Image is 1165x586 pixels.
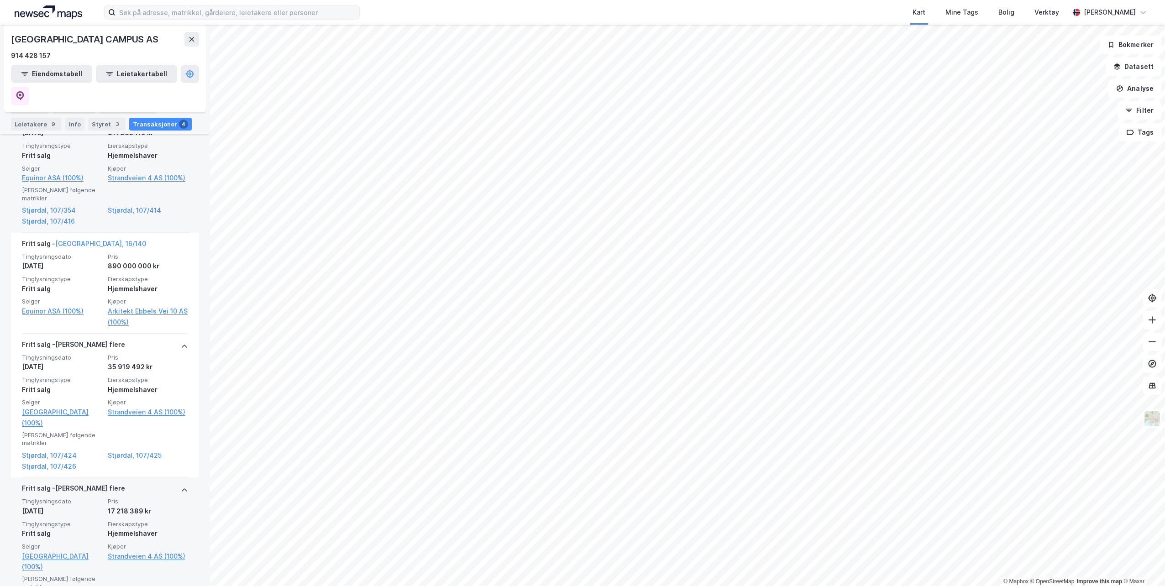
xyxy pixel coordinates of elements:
button: Analyse [1108,79,1161,98]
span: Eierskapstype [108,520,188,528]
input: Søk på adresse, matrikkel, gårdeiere, leietakere eller personer [115,5,359,19]
a: Stjørdal, 107/425 [108,450,188,461]
div: [DATE] [22,361,102,372]
span: [PERSON_NAME] følgende matrikler [22,431,102,447]
span: Selger [22,398,102,406]
span: Eierskapstype [108,275,188,283]
a: Stjørdal, 107/354 [22,205,102,216]
div: 3 [113,120,122,129]
div: Info [65,118,84,131]
div: Fritt salg - [PERSON_NAME] flere [22,339,125,354]
span: Selger [22,543,102,550]
button: Datasett [1106,58,1161,76]
div: Fritt salg - [PERSON_NAME] flere [22,483,125,497]
button: Bokmerker [1100,36,1161,54]
div: [PERSON_NAME] [1084,7,1136,18]
span: Kjøper [108,298,188,305]
img: logo.a4113a55bc3d86da70a041830d287a7e.svg [15,5,82,19]
a: Stjørdal, 107/424 [22,450,102,461]
button: Leietakertabell [96,65,177,83]
div: [DATE] [22,506,102,517]
div: Hjemmelshaver [108,384,188,395]
a: Equinor ASA (100%) [22,173,102,183]
span: Selger [22,165,102,173]
div: Leietakere [11,118,62,131]
span: [PERSON_NAME] følgende matrikler [22,186,102,202]
div: Fritt salg [22,150,102,161]
button: Filter [1118,101,1161,120]
span: Tinglysningsdato [22,354,102,361]
button: Eiendomstabell [11,65,92,83]
div: Bolig [998,7,1014,18]
div: Transaksjoner [129,118,192,131]
div: [GEOGRAPHIC_DATA] CAMPUS AS [11,32,160,47]
div: Hjemmelshaver [108,283,188,294]
a: Strandveien 4 AS (100%) [108,173,188,183]
div: Styret [88,118,126,131]
div: 914 428 157 [11,50,51,61]
a: Strandveien 4 AS (100%) [108,407,188,418]
a: [GEOGRAPHIC_DATA] (100%) [22,551,102,573]
span: Pris [108,497,188,505]
div: Kart [913,7,925,18]
div: Verktøy [1034,7,1059,18]
span: Kjøper [108,398,188,406]
span: Kjøper [108,165,188,173]
span: Pris [108,253,188,261]
div: 17 218 389 kr [108,506,188,517]
span: Tinglysningstype [22,142,102,150]
a: Mapbox [1003,578,1029,585]
a: Equinor ASA (100%) [22,306,102,317]
iframe: Chat Widget [1119,542,1165,586]
span: Tinglysningstype [22,376,102,384]
div: Fritt salg [22,384,102,395]
div: Hjemmelshaver [108,528,188,539]
a: Improve this map [1077,578,1122,585]
div: 35 919 492 kr [108,361,188,372]
span: Kjøper [108,543,188,550]
span: Tinglysningsdato [22,253,102,261]
div: Mine Tags [945,7,978,18]
div: 4 [179,120,188,129]
img: Z [1144,410,1161,427]
span: Tinglysningsdato [22,497,102,505]
div: Hjemmelshaver [108,150,188,161]
a: Stjørdal, 107/414 [108,205,188,216]
button: Tags [1119,123,1161,141]
a: Strandveien 4 AS (100%) [108,551,188,562]
a: [GEOGRAPHIC_DATA] (100%) [22,407,102,429]
span: Selger [22,298,102,305]
span: Eierskapstype [108,142,188,150]
div: Fritt salg [22,528,102,539]
div: 9 [49,120,58,129]
span: Tinglysningstype [22,520,102,528]
a: Arkitekt Ebbels Vei 10 AS (100%) [108,306,188,328]
div: Fritt salg - [22,238,146,253]
a: [GEOGRAPHIC_DATA], 16/140 [55,240,146,247]
div: Fritt salg [22,283,102,294]
span: Pris [108,354,188,361]
a: OpenStreetMap [1030,578,1075,585]
a: Stjørdal, 107/416 [22,216,102,227]
div: [DATE] [22,261,102,272]
a: Stjørdal, 107/426 [22,461,102,472]
span: Tinglysningstype [22,275,102,283]
div: 890 000 000 kr [108,261,188,272]
span: Eierskapstype [108,376,188,384]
